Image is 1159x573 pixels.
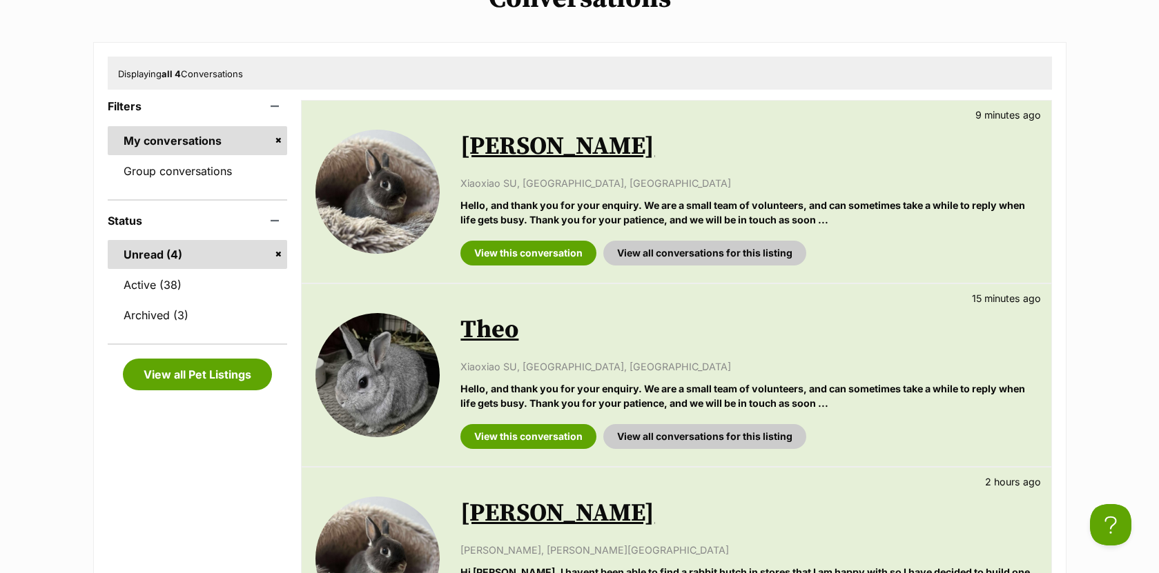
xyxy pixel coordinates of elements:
a: View all Pet Listings [123,359,272,390]
p: [PERSON_NAME], [PERSON_NAME][GEOGRAPHIC_DATA] [460,543,1037,557]
header: Status [108,214,288,227]
p: Hello, and thank you for your enquiry. We are a small team of volunteers, and can sometimes take ... [460,198,1037,228]
a: Unread (4) [108,240,288,269]
p: Xiaoxiao SU, [GEOGRAPHIC_DATA], [GEOGRAPHIC_DATA] [460,176,1037,190]
a: View all conversations for this listing [603,241,806,265]
a: My conversations [108,126,288,155]
a: [PERSON_NAME] [460,131,654,162]
header: Filters [108,100,288,112]
span: Displaying Conversations [118,68,243,79]
iframe: Help Scout Beacon - Open [1090,504,1131,545]
a: Theo [460,314,518,345]
a: [PERSON_NAME] [460,498,654,529]
a: Group conversations [108,157,288,185]
p: 2 hours ago [985,474,1041,489]
a: View all conversations for this listing [603,424,806,449]
a: Archived (3) [108,301,288,330]
p: 9 minutes ago [975,108,1041,122]
p: Hello, and thank you for your enquiry. We are a small team of volunteers, and can sometimes take ... [460,381,1037,411]
strong: all 4 [162,68,181,79]
p: Xiaoxiao SU, [GEOGRAPHIC_DATA], [GEOGRAPHIC_DATA] [460,359,1037,374]
a: Active (38) [108,270,288,299]
a: View this conversation [460,424,596,449]
img: Theo [315,313,440,437]
a: View this conversation [460,241,596,265]
img: Lena [315,130,440,254]
p: 15 minutes ago [972,291,1041,305]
